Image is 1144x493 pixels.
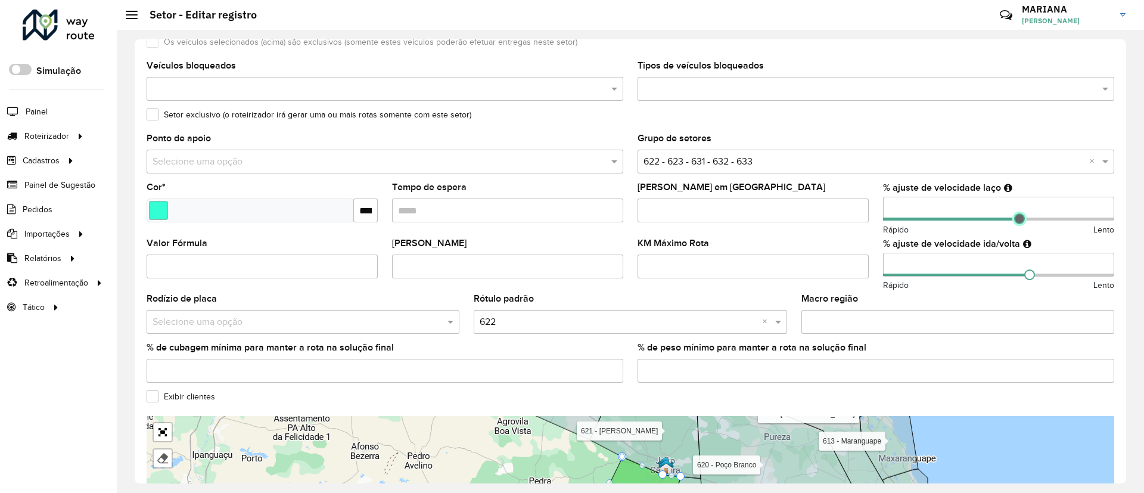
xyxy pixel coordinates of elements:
[147,340,394,355] label: % de cubagem mínima para manter a rota na solução final
[23,154,60,167] span: Cadastros
[23,301,45,314] span: Tático
[24,252,61,265] span: Relatórios
[1093,224,1114,236] span: Lento
[638,180,825,194] label: [PERSON_NAME] em [GEOGRAPHIC_DATA]
[392,180,467,194] label: Tempo de espera
[392,236,467,250] label: [PERSON_NAME]
[26,106,48,118] span: Painel
[147,236,207,250] label: Valor Fórmula
[147,292,217,306] label: Rodízio de placa
[24,179,95,191] span: Painel de Sugestão
[883,181,1001,195] label: % ajuste de velocidade laço
[147,108,471,121] label: Setor exclusivo (o roteirizador irá gerar uma ou mais rotas somente com este setor)
[1022,4,1111,15] h3: MARIANA
[23,203,52,216] span: Pedidos
[149,201,168,220] input: Select a color
[474,292,534,306] label: Rótulo padrão
[24,228,70,240] span: Importações
[638,58,764,73] label: Tipos de veículos bloqueados
[883,279,909,292] span: Rápido
[147,36,577,48] label: Os veículos selecionados (acima) são exclusivos (somente estes veículos poderão efetuar entregas ...
[883,237,1020,251] label: % ajuste de velocidade ida/volta
[883,224,909,236] span: Rápido
[1093,279,1114,292] span: Lento
[147,58,236,73] label: Veículos bloqueados
[147,131,211,145] label: Ponto de apoio
[154,449,172,467] div: Remover camada(s)
[762,315,772,329] span: Clear all
[638,236,709,250] label: KM Máximo Rota
[147,390,215,403] label: Exibir clientes
[638,340,866,355] label: % de peso mínimo para manter a rota na solução final
[638,131,711,145] label: Grupo de setores
[658,459,674,475] img: João Camara
[1004,183,1012,193] em: Ajuste de velocidade do veículo entre clientes
[658,456,673,472] img: P.A INUTILIZADO
[993,2,1019,28] a: Contato Rápido
[1023,239,1031,249] em: Ajuste de velocidade do veículo entre a saída do depósito até o primeiro cliente e a saída do últ...
[1022,15,1111,26] span: [PERSON_NAME]
[24,130,69,142] span: Roteirizador
[24,277,88,289] span: Retroalimentação
[147,180,166,194] label: Cor
[36,64,81,78] label: Simulação
[801,292,858,306] label: Macro região
[1089,154,1099,169] span: Clear all
[138,8,257,21] h2: Setor - Editar registro
[154,423,172,441] a: Abrir mapa em tela cheia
